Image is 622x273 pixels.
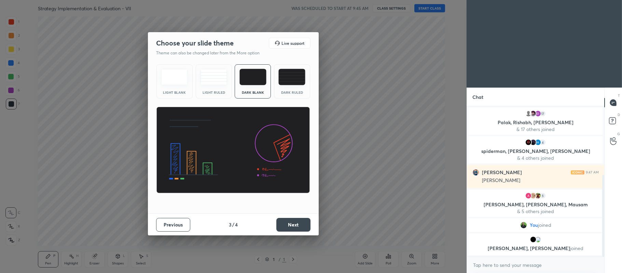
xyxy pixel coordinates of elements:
[530,139,537,146] img: ee45262ef9a844e8b5da1bce7ed56d06.jpg
[281,41,304,45] h5: Live support
[473,127,598,132] p: & 17 others joined
[473,202,598,207] p: [PERSON_NAME], [PERSON_NAME], Mausam
[467,88,489,106] p: Chat
[586,170,599,174] div: 9:47 AM
[239,69,266,85] img: darkTheme.f0cc69e5.svg
[571,170,584,174] img: iconic-light.a09c19a4.png
[482,177,599,184] div: [PERSON_NAME]
[473,155,598,161] p: & 4 others joined
[235,221,238,228] h4: 4
[473,148,598,154] p: spiderman, [PERSON_NAME], [PERSON_NAME]
[535,110,541,117] img: c08b2e86ed96480682cd234fe9b60c6e.34428418_3
[473,209,598,214] p: & 5 others joined
[539,139,546,146] div: 4
[535,139,541,146] img: 4244147e1fa442888cb41eaa2e928443.73571607_3
[618,93,620,98] p: T
[278,69,305,85] img: darkRuledTheme.de295e13.svg
[617,131,620,136] p: G
[539,110,546,117] div: 17
[530,110,537,117] img: 4136e158fd604208949432be47efb88a.jpg
[473,246,598,251] p: [PERSON_NAME], [PERSON_NAME]
[232,221,234,228] h4: /
[525,110,532,117] img: default.png
[618,112,620,117] p: D
[200,69,227,85] img: lightRuledTheme.5fabf969.svg
[525,139,532,146] img: d7b266e9af654528916c65a7cf32705e.jpg
[529,222,538,228] span: You
[539,192,546,199] div: 5
[535,192,541,199] img: 4c432adf20b24afc979e178260aed123.jpg
[520,222,527,229] img: 1b2d820965364134af14a78726495715.jpg
[156,107,310,194] img: darkThemeBanner.d06ce4a2.svg
[472,169,479,176] img: 2378711ff7984aef94120e87beb96a0d.jpg
[200,91,227,94] div: Light Ruled
[530,192,537,199] img: ee2f365983054e17a0a8fd0220be7e3b.jpg
[535,236,541,243] img: 3
[570,245,583,251] span: joined
[278,91,306,94] div: Dark Ruled
[156,50,267,56] p: Theme can also be changed later from the More option
[538,222,551,228] span: joined
[156,39,234,48] h2: Choose your slide theme
[276,218,310,232] button: Next
[473,120,598,125] p: Palak, Rishabh, [PERSON_NAME]
[467,106,604,257] div: grid
[482,169,522,175] h6: [PERSON_NAME]
[525,192,532,199] img: 3
[530,236,537,243] img: 2e47f466dc1b4a1993c60eb4d87bd573.jpg
[229,221,232,228] h4: 3
[161,91,188,94] div: Light Blank
[156,218,190,232] button: Previous
[161,69,188,85] img: lightTheme.e5ed3b09.svg
[239,91,266,94] div: Dark Blank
